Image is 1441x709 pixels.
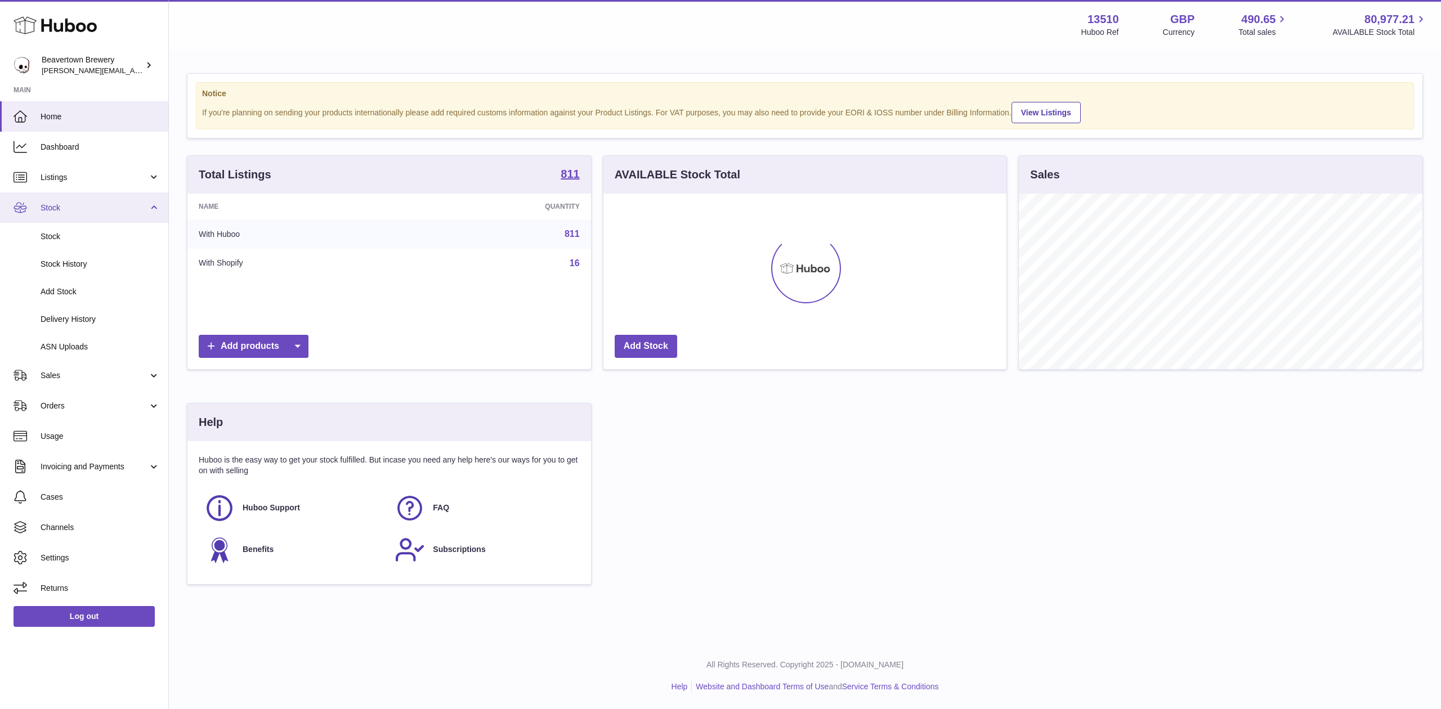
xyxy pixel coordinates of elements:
[41,231,160,242] span: Stock
[187,219,405,249] td: With Huboo
[1364,12,1415,27] span: 80,977.21
[41,286,160,297] span: Add Stock
[1081,27,1119,38] div: Huboo Ref
[692,681,938,692] li: and
[433,544,485,555] span: Subscriptions
[41,203,148,213] span: Stock
[615,335,677,358] a: Add Stock
[187,194,405,219] th: Name
[395,535,574,565] a: Subscriptions
[570,258,580,268] a: 16
[433,502,449,513] span: FAQ
[204,493,383,523] a: Huboo Support
[41,522,160,533] span: Channels
[41,583,160,594] span: Returns
[243,544,274,555] span: Benefits
[1030,167,1059,182] h3: Sales
[41,461,148,472] span: Invoicing and Payments
[696,682,829,691] a: Website and Dashboard Terms of Use
[41,111,160,122] span: Home
[202,88,1408,99] strong: Notice
[42,66,286,75] span: [PERSON_NAME][EMAIL_ADDRESS][PERSON_NAME][DOMAIN_NAME]
[204,535,383,565] a: Benefits
[41,142,160,152] span: Dashboard
[395,493,574,523] a: FAQ
[561,168,579,180] strong: 811
[1012,102,1081,123] a: View Listings
[1332,12,1427,38] a: 80,977.21 AVAILABLE Stock Total
[42,55,143,76] div: Beavertown Brewery
[1238,12,1288,38] a: 490.65 Total sales
[41,401,148,411] span: Orders
[672,682,688,691] a: Help
[41,370,148,381] span: Sales
[842,682,939,691] a: Service Terms & Conditions
[199,455,580,476] p: Huboo is the easy way to get your stock fulfilled. But incase you need any help here's our ways f...
[1088,12,1119,27] strong: 13510
[41,172,148,183] span: Listings
[41,259,160,270] span: Stock History
[199,335,308,358] a: Add products
[615,167,740,182] h3: AVAILABLE Stock Total
[14,57,30,74] img: Matthew.McCormack@beavertownbrewery.co.uk
[14,606,155,626] a: Log out
[561,168,579,182] a: 811
[199,415,223,430] h3: Help
[41,342,160,352] span: ASN Uploads
[1163,27,1195,38] div: Currency
[1241,12,1276,27] span: 490.65
[565,229,580,239] a: 811
[41,314,160,325] span: Delivery History
[202,100,1408,123] div: If you're planning on sending your products internationally please add required customs informati...
[1332,27,1427,38] span: AVAILABLE Stock Total
[199,167,271,182] h3: Total Listings
[1238,27,1288,38] span: Total sales
[187,249,405,278] td: With Shopify
[41,431,160,442] span: Usage
[178,659,1432,670] p: All Rights Reserved. Copyright 2025 - [DOMAIN_NAME]
[41,553,160,563] span: Settings
[405,194,590,219] th: Quantity
[243,502,300,513] span: Huboo Support
[1170,12,1194,27] strong: GBP
[41,492,160,502] span: Cases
